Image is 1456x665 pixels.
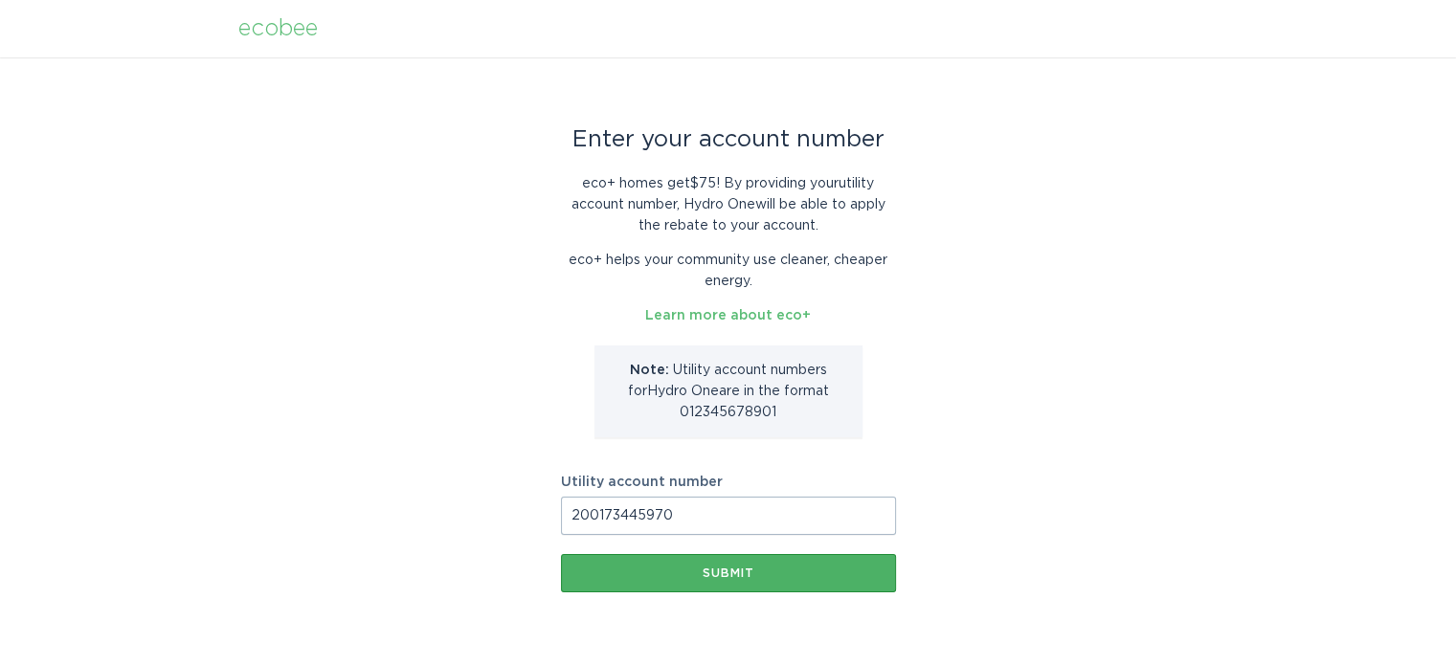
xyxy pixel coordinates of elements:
[630,364,669,377] strong: Note:
[238,18,318,39] div: ecobee
[561,250,896,292] p: eco+ helps your community use cleaner, cheaper energy.
[561,554,896,592] button: Submit
[609,360,848,423] p: Utility account number s for Hydro One are in the format 012345678901
[561,476,896,489] label: Utility account number
[571,567,886,579] div: Submit
[561,173,896,236] p: eco+ homes get $75 ! By providing your utility account number , Hydro One will be able to apply t...
[645,309,811,322] a: Learn more about eco+
[561,129,896,150] div: Enter your account number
